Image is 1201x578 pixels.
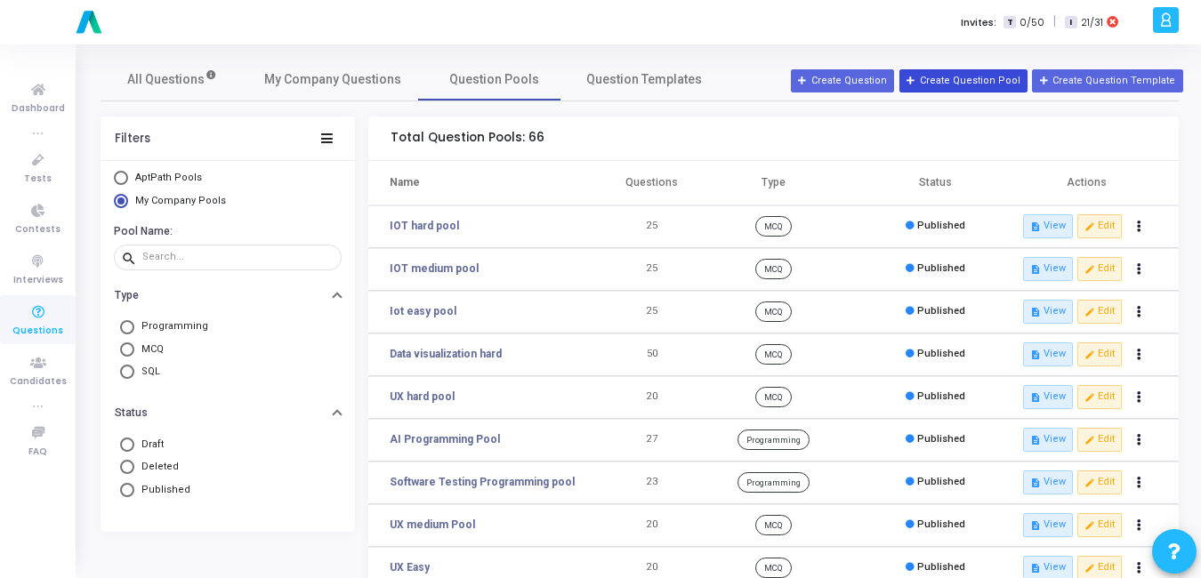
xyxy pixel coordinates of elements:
button: descriptionView [1023,342,1073,365]
i: description [1030,307,1040,317]
div: Published [906,518,965,533]
span: Programming [134,319,208,334]
button: Actions [1127,342,1152,367]
button: editEdit [1077,214,1122,237]
button: editEdit [1077,470,1122,494]
label: Invites: [961,15,996,30]
span: Programming [738,429,810,449]
button: descriptionView [1023,470,1073,494]
span: MCQ [755,344,792,364]
i: edit [1084,307,1094,317]
span: My Company Pools [135,195,226,206]
i: description [1030,392,1040,402]
button: editEdit [1077,385,1122,408]
span: Programming [738,472,810,492]
i: description [1030,435,1040,445]
span: FAQ [28,445,47,460]
button: descriptionView [1023,214,1073,237]
span: Question Pools [449,70,539,89]
i: edit [1084,520,1094,530]
button: Create Question Pool [899,69,1028,92]
h6: Pool Name: [114,225,337,238]
td: 23 [611,462,692,504]
button: Actions [1127,513,1152,538]
i: description [1030,349,1040,359]
button: Status [101,399,355,427]
span: MCQ [755,515,792,534]
button: descriptionView [1023,513,1073,536]
td: 50 [611,333,692,376]
span: MCQ [755,558,792,577]
span: Candidates [10,374,67,389]
button: Actions [1127,428,1152,453]
i: edit [1084,392,1094,402]
span: MCQ [755,259,792,278]
span: I [1065,16,1076,29]
span: 21/31 [1081,15,1103,30]
th: Type [692,161,854,205]
td: 20 [611,376,692,419]
span: MCQ [755,301,792,321]
span: Question Templates [586,70,702,89]
a: UX hard pool [390,389,455,405]
div: Published [906,347,965,362]
span: Tests [24,172,52,187]
button: descriptionView [1023,385,1073,408]
span: SQL [134,365,160,380]
th: Status [855,161,1017,205]
i: edit [1084,221,1094,231]
span: MCQ [134,342,164,357]
span: AptPath Pools [135,172,202,183]
button: descriptionView [1023,257,1073,280]
span: Published [134,483,190,498]
div: Published [906,432,965,447]
span: | [1053,12,1056,31]
i: description [1030,563,1040,573]
button: Actions [1127,257,1152,282]
span: Interviews [13,273,63,288]
i: description [1030,478,1040,487]
button: descriptionView [1023,300,1073,323]
i: description [1030,520,1040,530]
i: edit [1084,264,1094,274]
div: Filters [115,132,150,146]
button: editEdit [1077,300,1122,323]
span: Contests [15,222,60,237]
th: Actions [1017,161,1179,205]
button: Create Question Template [1032,69,1182,92]
button: Create Question [791,69,894,92]
td: 25 [611,291,692,333]
span: All Questions [127,70,217,89]
button: Actions [1127,385,1152,410]
button: editEdit [1077,513,1122,536]
th: Questions [611,161,692,205]
a: Software Testing Programming pool [390,474,575,490]
i: edit [1084,349,1094,359]
button: Type [101,281,355,309]
i: description [1030,264,1040,274]
input: Search... [142,252,335,262]
button: editEdit [1077,428,1122,451]
span: 0/50 [1020,15,1044,30]
div: Published [906,304,965,319]
span: T [1004,16,1015,29]
button: Actions [1127,300,1152,325]
td: 20 [611,504,692,547]
div: Published [906,475,965,490]
td: 27 [611,419,692,462]
td: 25 [611,205,692,248]
span: Questions [12,324,63,339]
img: logo [71,4,107,40]
i: edit [1084,478,1094,487]
a: UX medium Pool [390,517,475,533]
a: AI Programming Pool [390,431,500,447]
button: Actions [1127,214,1152,239]
mat-radio-group: Select Library [114,171,342,213]
h6: Type [115,289,139,302]
div: Published [906,560,965,575]
a: UX Easy [390,559,430,575]
i: edit [1084,435,1094,445]
h5: Total Question Pools: 66 [391,131,544,146]
a: Iot easy pool [390,303,456,319]
button: Actions [1127,470,1152,495]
